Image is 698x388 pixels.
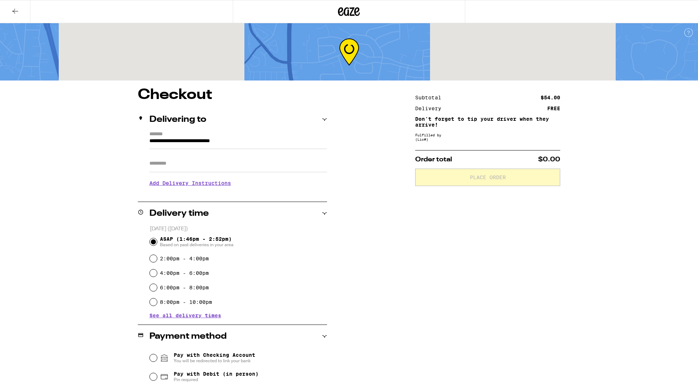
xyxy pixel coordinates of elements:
div: Fulfilled by (Lic# ) [415,133,560,141]
h3: Add Delivery Instructions [149,175,327,191]
label: 6:00pm - 8:00pm [160,285,209,290]
p: We'll contact you at [PHONE_NUMBER] when we arrive [149,191,327,197]
label: 2:00pm - 4:00pm [160,256,209,261]
span: Based on past deliveries in your area [160,242,234,248]
label: 4:00pm - 6:00pm [160,270,209,276]
h2: Delivery time [149,209,209,218]
button: See all delivery times [149,313,221,318]
h1: Checkout [138,88,327,102]
label: 8:00pm - 10:00pm [160,299,212,305]
div: FREE [547,106,560,111]
span: Pay with Debit (in person) [174,371,259,377]
button: Place Order [415,169,560,186]
span: You will be redirected to link your bank [174,358,255,364]
h2: Delivering to [149,115,206,124]
span: ASAP (1:46pm - 2:52pm) [160,236,234,248]
h2: Payment method [149,332,227,341]
span: Pay with Checking Account [174,352,255,364]
div: Subtotal [415,95,446,100]
p: Don't forget to tip your driver when they arrive! [415,116,560,128]
div: $54.00 [541,95,560,100]
span: Place Order [470,175,506,180]
p: [DATE] ([DATE]) [150,226,327,232]
span: $0.00 [538,156,560,163]
iframe: Opens a widget where you can find more information [651,366,691,384]
span: Pin required [174,377,259,383]
div: Delivery [415,106,446,111]
span: Order total [415,156,452,163]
